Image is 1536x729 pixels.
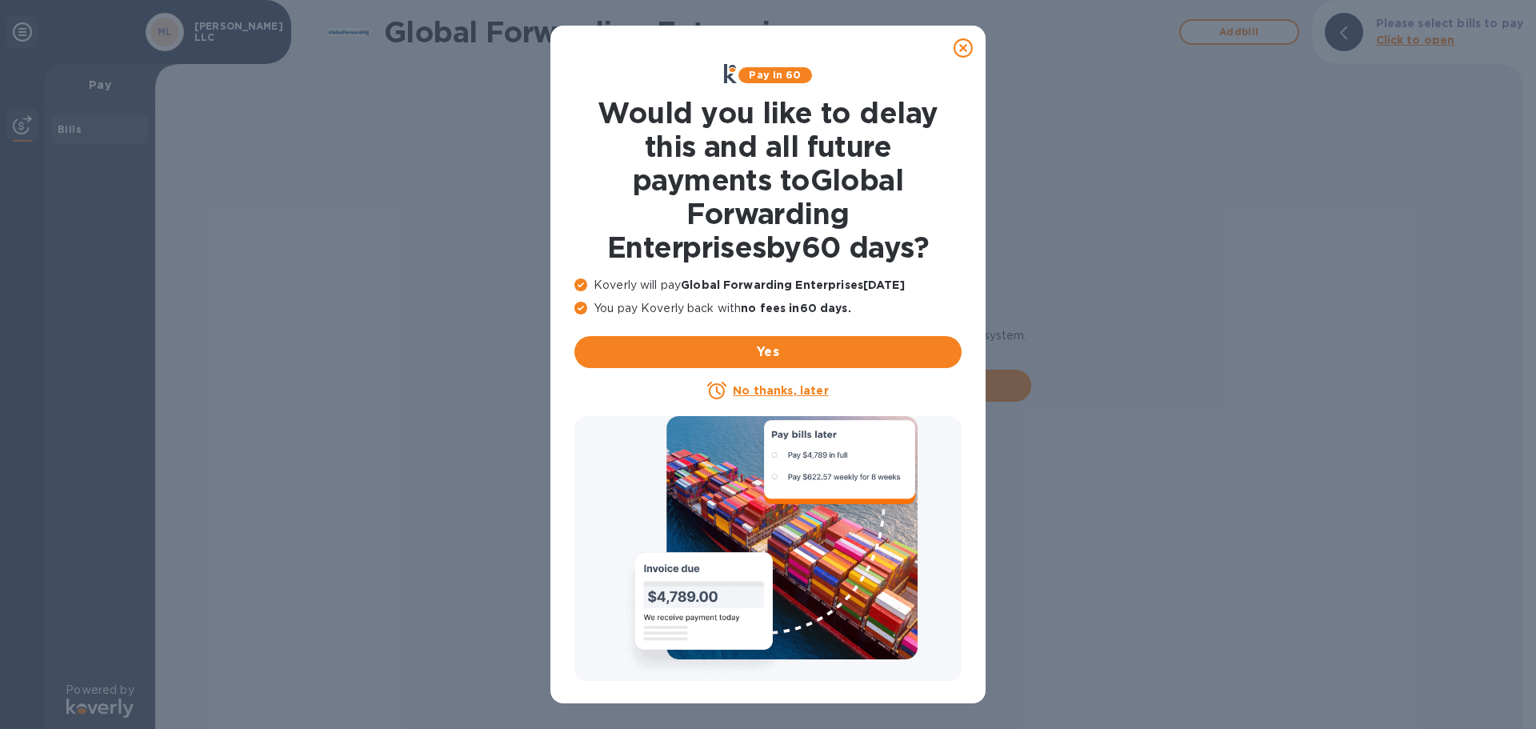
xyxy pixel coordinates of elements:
u: No thanks, later [733,384,828,397]
p: Koverly will pay [574,277,962,294]
b: Global Forwarding Enterprises [DATE] [681,278,905,291]
p: You pay Koverly back with [574,300,962,317]
span: Yes [587,342,949,362]
button: Yes [574,336,962,368]
b: Pay in 60 [749,69,801,81]
h1: Would you like to delay this and all future payments to Global Forwarding Enterprises by 60 days ? [574,96,962,264]
b: no fees in 60 days . [741,302,850,314]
